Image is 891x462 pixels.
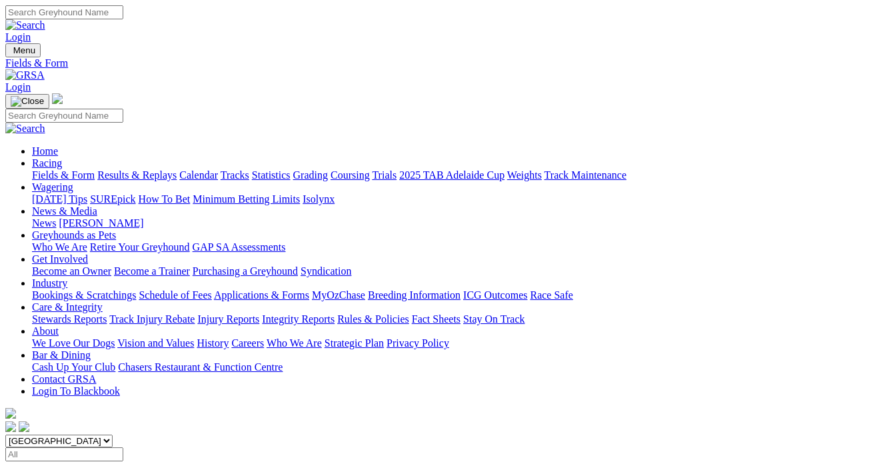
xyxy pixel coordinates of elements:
[32,193,87,205] a: [DATE] Tips
[32,313,886,325] div: Care & Integrity
[32,265,886,277] div: Get Involved
[32,385,120,397] a: Login To Blackbook
[262,313,335,325] a: Integrity Reports
[5,123,45,135] img: Search
[312,289,365,301] a: MyOzChase
[32,217,886,229] div: News & Media
[5,447,123,461] input: Select date
[114,265,190,277] a: Become a Trainer
[32,265,111,277] a: Become an Owner
[544,169,626,181] a: Track Maintenance
[32,145,58,157] a: Home
[19,421,29,432] img: twitter.svg
[193,241,286,253] a: GAP SA Assessments
[197,313,259,325] a: Injury Reports
[32,193,886,205] div: Wagering
[303,193,335,205] a: Isolynx
[412,313,460,325] a: Fact Sheets
[5,408,16,419] img: logo-grsa-white.png
[5,81,31,93] a: Login
[5,19,45,31] img: Search
[32,337,115,349] a: We Love Our Dogs
[32,337,886,349] div: About
[32,169,95,181] a: Fields & Form
[5,31,31,43] a: Login
[5,43,41,57] button: Toggle navigation
[32,301,103,313] a: Care & Integrity
[90,193,135,205] a: SUREpick
[463,313,524,325] a: Stay On Track
[507,169,542,181] a: Weights
[59,217,143,229] a: [PERSON_NAME]
[118,361,283,373] a: Chasers Restaurant & Function Centre
[32,313,107,325] a: Stewards Reports
[32,349,91,361] a: Bar & Dining
[109,313,195,325] a: Track Injury Rebate
[193,265,298,277] a: Purchasing a Greyhound
[267,337,322,349] a: Who We Are
[32,229,116,241] a: Greyhounds as Pets
[530,289,572,301] a: Race Safe
[32,253,88,265] a: Get Involved
[337,313,409,325] a: Rules & Policies
[32,373,96,385] a: Contact GRSA
[179,169,218,181] a: Calendar
[32,217,56,229] a: News
[252,169,291,181] a: Statistics
[214,289,309,301] a: Applications & Forms
[5,94,49,109] button: Toggle navigation
[97,169,177,181] a: Results & Replays
[11,96,44,107] img: Close
[372,169,397,181] a: Trials
[32,241,886,253] div: Greyhounds as Pets
[5,109,123,123] input: Search
[293,169,328,181] a: Grading
[197,337,229,349] a: History
[32,361,115,373] a: Cash Up Your Club
[32,157,62,169] a: Racing
[139,289,211,301] a: Schedule of Fees
[32,361,886,373] div: Bar & Dining
[5,69,45,81] img: GRSA
[399,169,504,181] a: 2025 TAB Adelaide Cup
[221,169,249,181] a: Tracks
[117,337,194,349] a: Vision and Values
[52,93,63,104] img: logo-grsa-white.png
[5,421,16,432] img: facebook.svg
[32,289,886,301] div: Industry
[139,193,191,205] a: How To Bet
[231,337,264,349] a: Careers
[368,289,460,301] a: Breeding Information
[5,57,886,69] a: Fields & Form
[32,325,59,337] a: About
[90,241,190,253] a: Retire Your Greyhound
[32,277,67,289] a: Industry
[32,181,73,193] a: Wagering
[32,241,87,253] a: Who We Are
[331,169,370,181] a: Coursing
[325,337,384,349] a: Strategic Plan
[13,45,35,55] span: Menu
[32,205,97,217] a: News & Media
[193,193,300,205] a: Minimum Betting Limits
[463,289,527,301] a: ICG Outcomes
[32,169,886,181] div: Racing
[32,289,136,301] a: Bookings & Scratchings
[387,337,449,349] a: Privacy Policy
[301,265,351,277] a: Syndication
[5,5,123,19] input: Search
